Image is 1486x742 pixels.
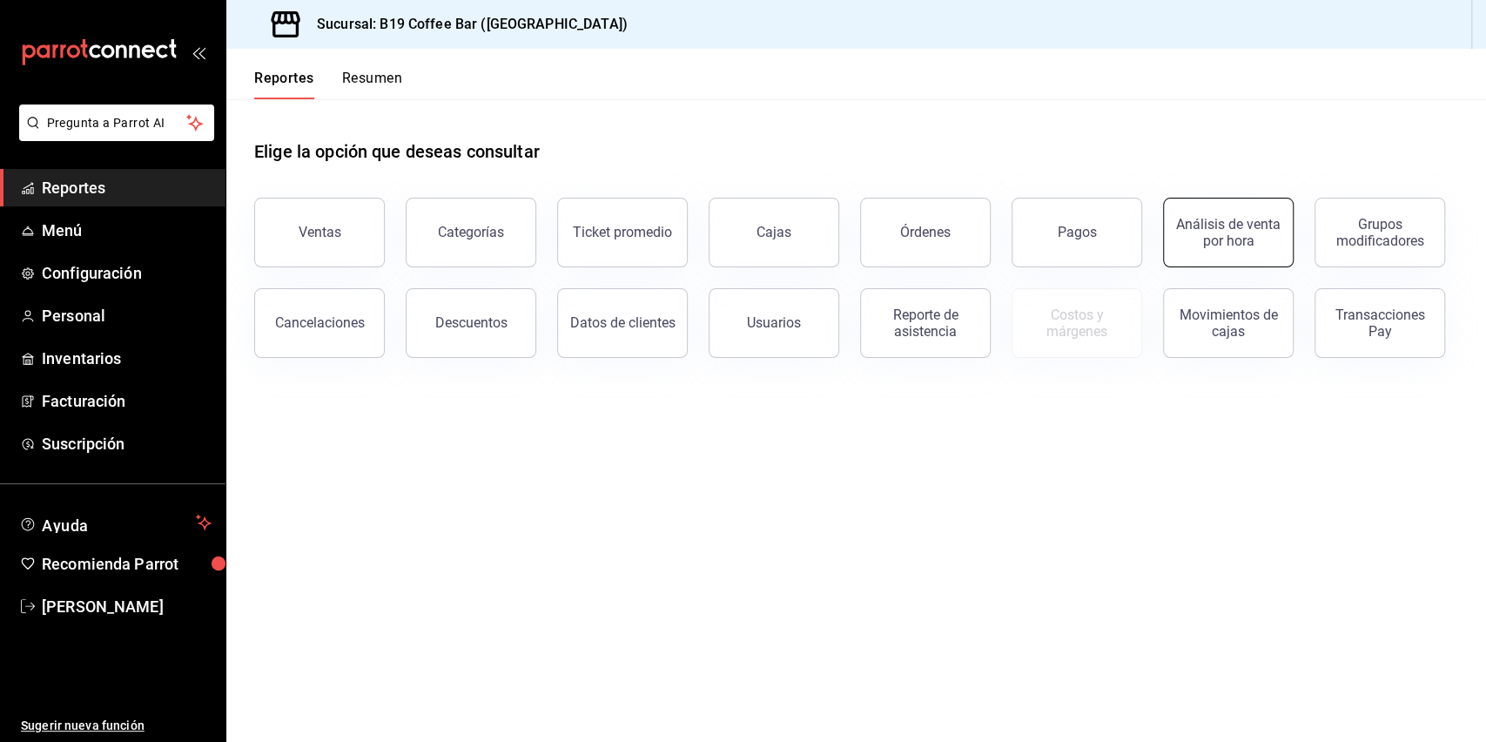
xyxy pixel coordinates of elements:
[42,595,212,618] span: [PERSON_NAME]
[42,347,212,370] span: Inventarios
[900,224,951,240] div: Órdenes
[42,552,212,576] span: Recomienda Parrot
[438,224,504,240] div: Categorías
[42,512,189,533] span: Ayuda
[435,314,508,331] div: Descuentos
[570,314,676,331] div: Datos de clientes
[709,288,839,358] button: Usuarios
[254,138,540,165] h1: Elige la opción que deseas consultar
[254,288,385,358] button: Cancelaciones
[709,198,839,267] button: Cajas
[1315,288,1445,358] button: Transacciones Pay
[1023,307,1131,340] div: Costos y márgenes
[860,198,991,267] button: Órdenes
[1174,216,1282,249] div: Análisis de venta por hora
[406,288,536,358] button: Descuentos
[1163,198,1294,267] button: Análisis de venta por hora
[871,307,979,340] div: Reporte de asistencia
[1163,288,1294,358] button: Movimientos de cajas
[1058,224,1097,240] div: Pagos
[21,717,212,735] span: Sugerir nueva función
[747,314,801,331] div: Usuarios
[254,198,385,267] button: Ventas
[275,314,365,331] div: Cancelaciones
[254,70,402,99] div: navigation tabs
[254,70,314,99] button: Reportes
[573,224,672,240] div: Ticket promedio
[1326,216,1434,249] div: Grupos modificadores
[342,70,402,99] button: Resumen
[557,288,688,358] button: Datos de clientes
[1326,307,1434,340] div: Transacciones Pay
[756,224,791,240] div: Cajas
[1012,198,1142,267] button: Pagos
[19,105,214,141] button: Pregunta a Parrot AI
[557,198,688,267] button: Ticket promedio
[192,45,205,59] button: open_drawer_menu
[299,224,341,240] div: Ventas
[42,432,212,455] span: Suscripción
[42,261,212,285] span: Configuración
[1174,307,1282,340] div: Movimientos de cajas
[860,288,991,358] button: Reporte de asistencia
[42,389,212,413] span: Facturación
[12,126,214,145] a: Pregunta a Parrot AI
[1012,288,1142,358] button: Contrata inventarios para ver este reporte
[406,198,536,267] button: Categorías
[42,176,212,199] span: Reportes
[303,14,628,35] h3: Sucursal: B19 Coffee Bar ([GEOGRAPHIC_DATA])
[47,114,187,132] span: Pregunta a Parrot AI
[1315,198,1445,267] button: Grupos modificadores
[42,304,212,327] span: Personal
[42,219,212,242] span: Menú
